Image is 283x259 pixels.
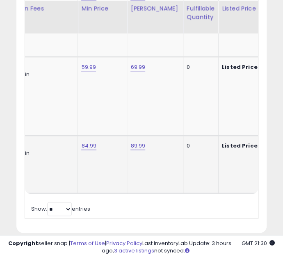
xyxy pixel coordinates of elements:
a: Terms of Use [70,239,105,247]
div: 0 [187,142,212,150]
div: $0.30 min [3,71,71,78]
div: Min Price [81,4,123,13]
b: Listed Price: [222,142,259,150]
b: Listed Price: [222,63,259,71]
span: 2025-09-17 21:30 GMT [242,239,275,247]
div: Fulfillable Quantity [187,4,215,21]
div: 15% [3,142,71,150]
div: 0 [187,64,212,71]
a: 59.99 [81,63,96,71]
div: $0.30 min [3,150,71,157]
span: Show: entries [31,205,90,213]
div: Amazon Fees [3,4,74,13]
a: 3 active listings [114,247,154,254]
div: seller snap | | [8,240,142,248]
strong: Copyright [8,239,38,247]
a: Privacy Policy [106,239,142,247]
div: [PERSON_NAME] [130,4,179,13]
div: 15% [3,64,71,71]
a: 69.99 [130,63,145,71]
a: 89.99 [130,142,145,150]
div: Last InventoryLab Update: 3 hours ago, not synced. [102,240,275,255]
a: 84.99 [81,142,96,150]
